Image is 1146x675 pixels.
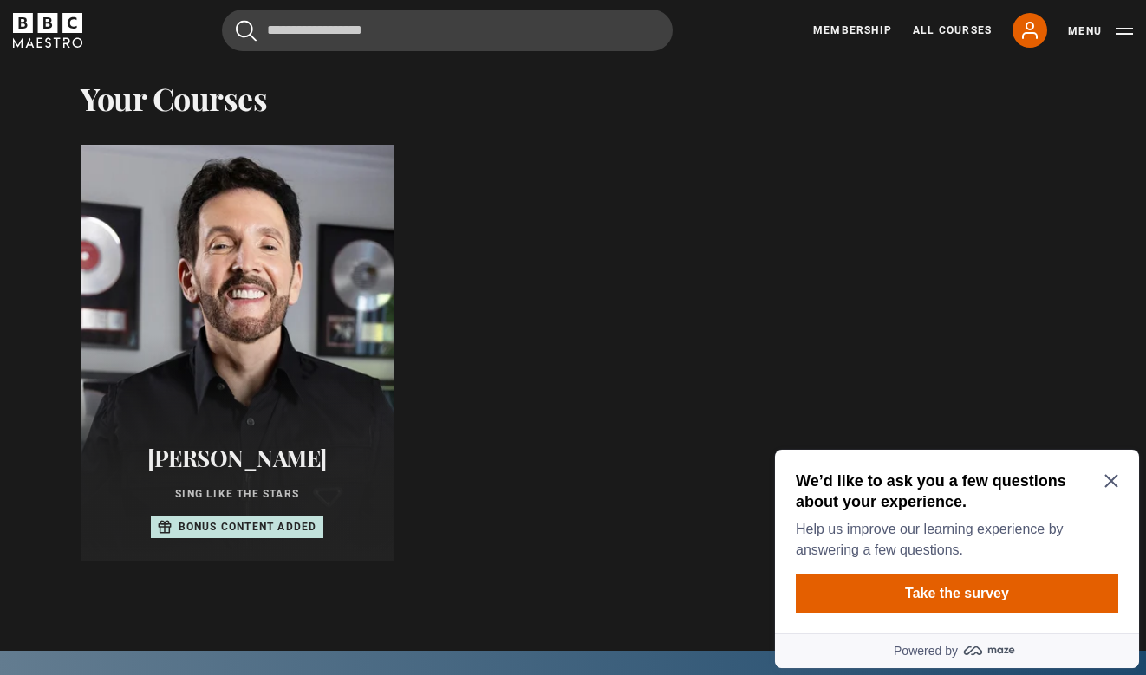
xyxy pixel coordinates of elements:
input: Search [222,10,673,51]
a: Membership [813,23,892,38]
button: Submit the search query [236,20,257,42]
button: Toggle navigation [1068,23,1133,40]
a: Powered by maze [7,191,371,225]
div: Optional study invitation [7,7,371,225]
h2: Your Courses [81,80,267,116]
p: Help us improve our learning experience by answering a few questions. [28,76,343,118]
p: Sing Like the Stars [101,486,373,502]
button: Close Maze Prompt [336,31,350,45]
h2: [PERSON_NAME] [101,445,373,471]
a: [PERSON_NAME] Sing Like the Stars Bonus content added [81,145,394,561]
p: Bonus content added [179,519,317,535]
a: All Courses [913,23,992,38]
svg: BBC Maestro [13,13,82,48]
button: Take the survey [28,132,350,170]
h2: We’d like to ask you a few questions about your experience. [28,28,343,69]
